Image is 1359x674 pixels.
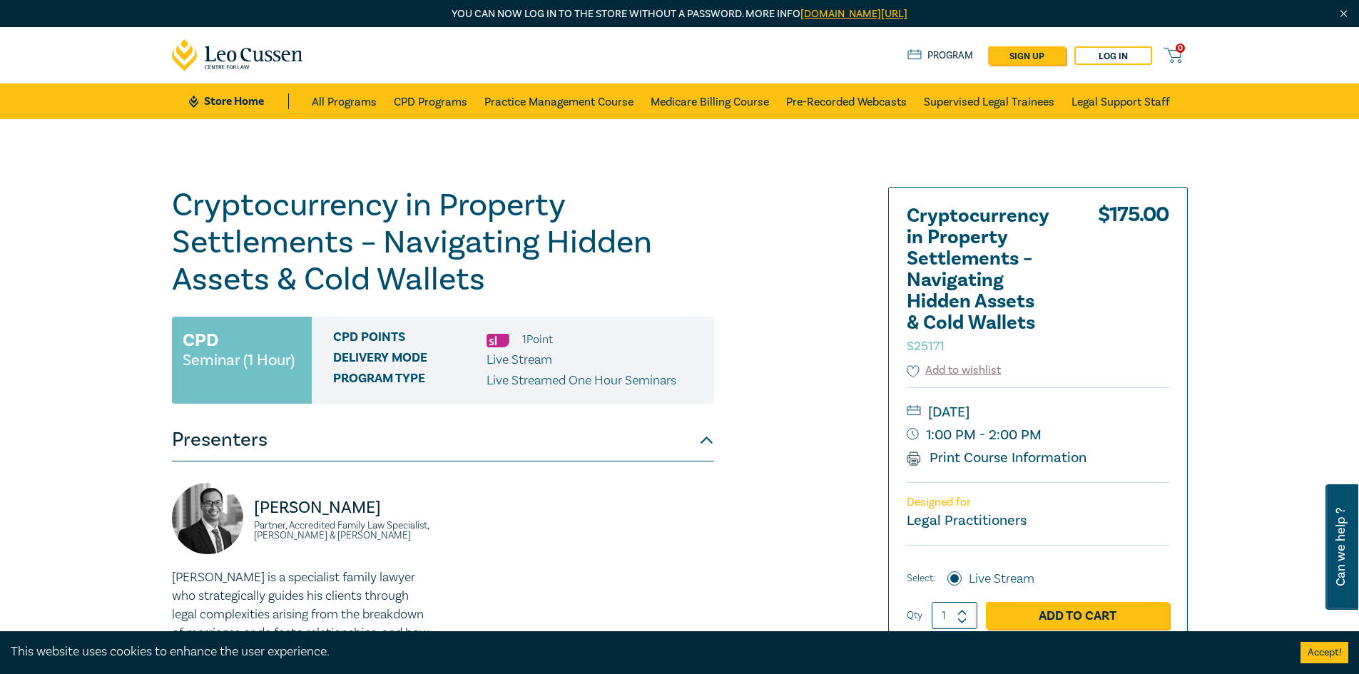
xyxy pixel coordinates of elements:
[333,351,487,369] span: Delivery Mode
[183,327,218,353] h3: CPD
[800,7,907,21] a: [DOMAIN_NAME][URL]
[487,372,676,390] p: Live Streamed One Hour Seminars
[172,6,1188,22] p: You can now log in to the store without a password. More info
[907,496,1169,509] p: Designed for
[312,83,377,119] a: All Programs
[333,372,487,390] span: Program type
[522,330,553,349] li: 1 Point
[988,46,1066,65] a: sign up
[183,353,295,367] small: Seminar (1 Hour)
[189,93,288,109] a: Store Home
[1338,8,1350,20] img: Close
[1176,44,1185,53] span: 0
[333,330,487,349] span: CPD Points
[907,338,945,354] small: S25171
[907,511,1027,530] small: Legal Practitioners
[907,362,1002,379] button: Add to wishlist
[986,602,1169,629] a: Add to Cart
[254,496,434,519] p: [PERSON_NAME]
[907,205,1064,355] h2: Cryptocurrency in Property Settlements – Navigating Hidden Assets & Cold Wallets
[487,352,552,368] span: Live Stream
[907,401,1169,424] small: [DATE]
[932,602,977,629] input: 1
[172,483,243,554] img: https://s3.ap-southeast-2.amazonaws.com/leo-cussen-store-production-content/Contacts/Byron%20Leon...
[172,568,434,661] p: [PERSON_NAME] is a specialist family lawyer who strategically guides his clients through legal co...
[172,419,714,461] button: Presenters
[254,521,434,541] small: Partner, Accredited Family Law Specialist, [PERSON_NAME] & [PERSON_NAME]
[1334,493,1348,601] span: Can we help ?
[907,48,974,63] a: Program
[1098,205,1169,362] div: $ 175.00
[1072,83,1170,119] a: Legal Support Staff
[1301,642,1348,663] button: Accept cookies
[487,334,509,347] img: Substantive Law
[786,83,907,119] a: Pre-Recorded Webcasts
[907,571,935,586] span: Select:
[651,83,769,119] a: Medicare Billing Course
[11,643,1279,661] div: This website uses cookies to enhance the user experience.
[394,83,467,119] a: CPD Programs
[484,83,633,119] a: Practice Management Course
[907,608,922,623] label: Qty
[172,187,714,298] h1: Cryptocurrency in Property Settlements – Navigating Hidden Assets & Cold Wallets
[924,83,1054,119] a: Supervised Legal Trainees
[907,424,1169,446] small: 1:00 PM - 2:00 PM
[969,570,1034,588] label: Live Stream
[907,449,1087,467] a: Print Course Information
[1074,46,1152,65] a: Log in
